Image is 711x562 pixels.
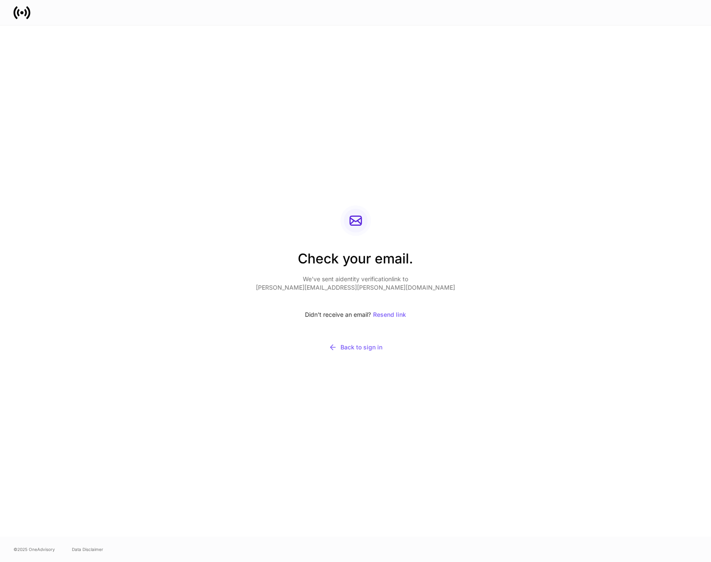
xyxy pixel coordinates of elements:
button: Resend link [373,305,406,324]
button: Back to sign in [256,338,455,357]
a: Data Disclaimer [72,546,103,553]
span: © 2025 OneAdvisory [14,546,55,553]
div: Back to sign in [329,343,382,352]
div: Resend link [373,312,406,318]
h2: Check your email. [256,249,455,275]
div: Didn’t receive an email? [256,305,455,324]
p: We’ve sent a identity verification link to [PERSON_NAME][EMAIL_ADDRESS][PERSON_NAME][DOMAIN_NAME] [256,275,455,292]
